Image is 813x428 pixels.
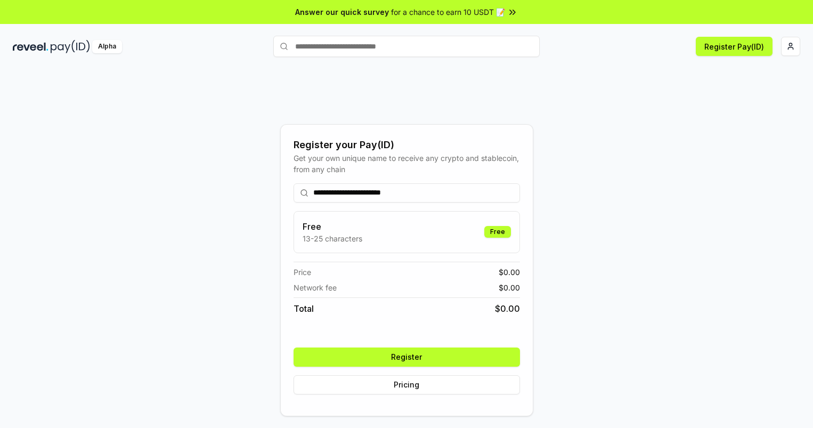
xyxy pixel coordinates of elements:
[92,40,122,53] div: Alpha
[294,375,520,394] button: Pricing
[499,267,520,278] span: $ 0.00
[499,282,520,293] span: $ 0.00
[295,6,389,18] span: Answer our quick survey
[391,6,505,18] span: for a chance to earn 10 USDT 📝
[484,226,511,238] div: Free
[303,233,362,244] p: 13-25 characters
[294,138,520,152] div: Register your Pay(ID)
[13,40,48,53] img: reveel_dark
[294,348,520,367] button: Register
[294,282,337,293] span: Network fee
[696,37,773,56] button: Register Pay(ID)
[495,302,520,315] span: $ 0.00
[303,220,362,233] h3: Free
[294,302,314,315] span: Total
[51,40,90,53] img: pay_id
[294,152,520,175] div: Get your own unique name to receive any crypto and stablecoin, from any chain
[294,267,311,278] span: Price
